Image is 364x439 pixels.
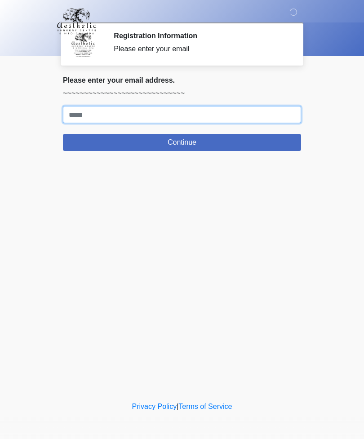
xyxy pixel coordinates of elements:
img: Aesthetic Surgery Centre, PLLC Logo [54,7,99,35]
button: Continue [63,134,301,151]
h2: Please enter your email address. [63,76,301,84]
a: | [177,403,178,410]
a: Privacy Policy [132,403,177,410]
a: Terms of Service [178,403,232,410]
div: Please enter your email [114,44,288,54]
p: ~~~~~~~~~~~~~~~~~~~~~~~~~~~~~ [63,88,301,99]
img: Agent Avatar [70,31,97,58]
